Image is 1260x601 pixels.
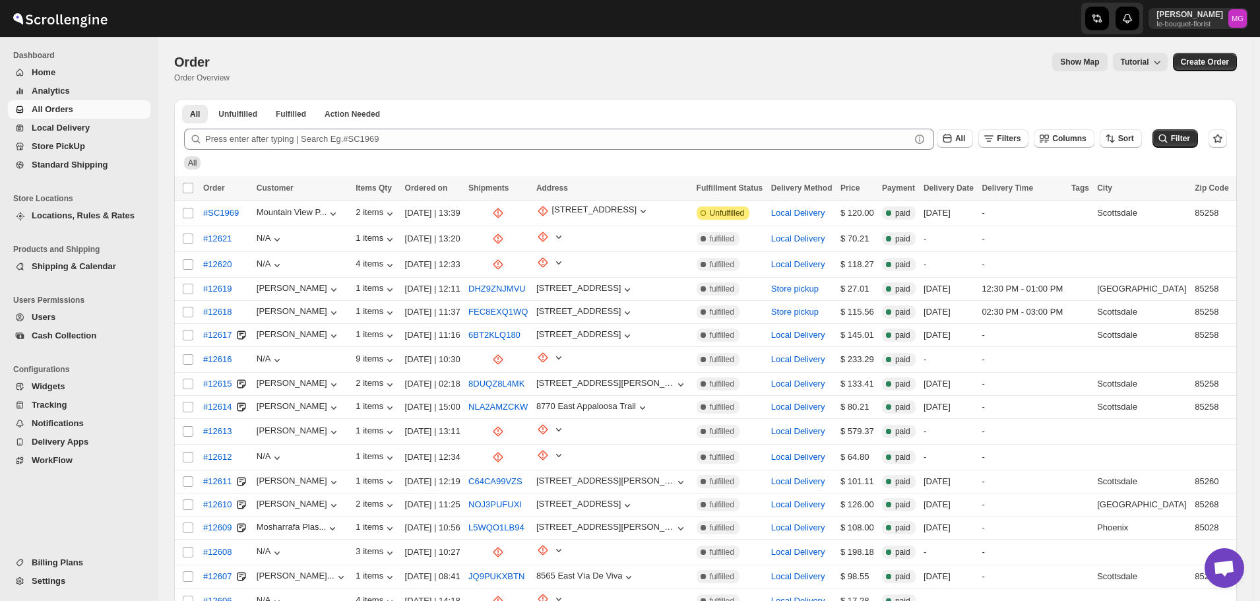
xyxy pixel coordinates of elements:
[8,257,150,276] button: Shipping & Calendar
[536,571,636,584] button: 8565 East Vía De Viva
[924,353,974,366] div: -
[405,258,461,271] div: [DATE] | 12:33
[356,259,396,272] button: 4 items
[356,329,396,342] div: 1 items
[203,329,232,342] span: #12617
[195,421,239,442] button: #12613
[997,134,1021,143] span: Filters
[1195,305,1229,319] div: 85258
[32,261,116,271] span: Shipping & Calendar
[771,307,819,317] button: Store pickup
[8,63,150,82] button: Home
[710,379,734,389] span: fulfilled
[195,471,239,492] button: #12611
[536,183,568,193] span: Address
[195,517,239,538] button: #12609
[1097,377,1187,391] div: Scottsdale
[840,377,874,391] div: $ 133.41
[405,400,461,414] div: [DATE] | 15:00
[405,183,448,193] span: Ordered on
[924,232,974,245] div: -
[1171,134,1190,143] span: Filter
[257,233,284,246] div: N/A
[257,183,294,193] span: Customer
[1152,129,1198,148] button: Filter
[356,546,396,559] div: 3 items
[1052,134,1086,143] span: Columns
[13,50,152,61] span: Dashboard
[203,377,232,391] span: #12615
[468,330,520,340] button: 6BT2KLQ180
[218,109,257,119] span: Unfulfilled
[710,307,734,317] span: fulfilled
[771,208,825,218] button: Local Delivery
[924,329,974,342] div: [DATE]
[840,206,874,220] div: $ 120.00
[468,284,526,294] button: DHZ9ZNJMVU
[1113,53,1168,71] button: Tutorial
[840,305,874,319] div: $ 115.56
[405,282,461,296] div: [DATE] | 12:11
[257,571,334,581] div: [PERSON_NAME]...
[8,377,150,396] button: Widgets
[536,378,688,391] button: [STREET_ADDRESS][PERSON_NAME]
[257,571,348,584] button: [PERSON_NAME]...
[405,206,461,220] div: [DATE] | 13:39
[356,451,396,464] button: 1 items
[982,282,1063,296] div: 12:30 PM - 01:00 PM
[982,425,1063,438] div: -
[182,105,208,123] button: All
[710,426,734,437] span: fulfilled
[32,381,65,391] span: Widgets
[697,183,763,193] span: Fulfillment Status
[32,141,85,151] span: Store PickUp
[257,499,340,512] button: [PERSON_NAME]
[771,499,825,509] button: Local Delivery
[257,546,284,559] div: N/A
[195,278,239,300] button: #12619
[982,353,1063,366] div: -
[840,258,874,271] div: $ 118.27
[710,330,734,340] span: fulfilled
[195,494,239,515] button: #12610
[771,426,825,436] button: Local Delivery
[895,284,910,294] span: paid
[257,207,340,220] button: Mountain View P...
[32,160,108,170] span: Standard Shipping
[203,258,232,271] span: #12620
[8,414,150,433] button: Notifications
[771,379,825,389] button: Local Delivery
[1097,400,1187,414] div: Scottsdale
[536,329,635,342] button: [STREET_ADDRESS]
[203,451,232,464] span: #12612
[405,425,461,438] div: [DATE] | 13:11
[190,109,200,119] span: All
[317,105,388,123] button: ActionNeeded
[536,476,688,489] button: [STREET_ADDRESS][PERSON_NAME]
[8,396,150,414] button: Tracking
[195,349,239,370] button: #12616
[710,208,745,218] span: Unfulfilled
[13,244,152,255] span: Products and Shipping
[203,305,232,319] span: #12618
[13,364,152,375] span: Configurations
[1052,53,1107,71] button: Map action label
[710,284,734,294] span: fulfilled
[405,232,461,245] div: [DATE] | 13:20
[356,401,396,414] div: 1 items
[468,183,509,193] span: Shipments
[536,306,621,316] div: [STREET_ADDRESS]
[1100,129,1142,148] button: Sort
[32,104,73,114] span: All Orders
[1173,53,1237,71] button: Create custom order
[276,109,306,119] span: Fulfilled
[32,418,84,428] span: Notifications
[32,400,67,410] span: Tracking
[1097,282,1187,296] div: [GEOGRAPHIC_DATA]
[257,283,340,296] button: [PERSON_NAME]
[468,476,522,486] button: C64CA99VZS
[356,233,396,246] div: 1 items
[257,476,340,489] button: [PERSON_NAME]
[536,499,621,509] div: [STREET_ADDRESS]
